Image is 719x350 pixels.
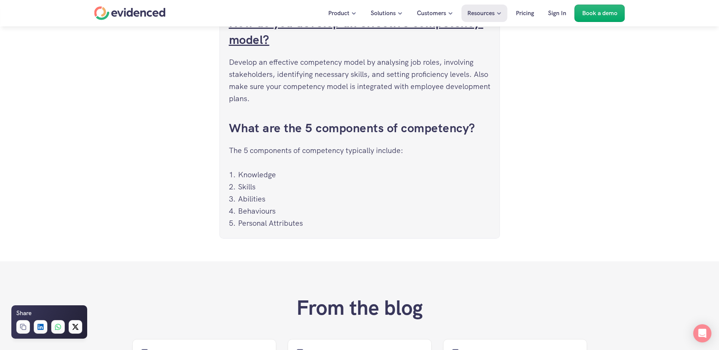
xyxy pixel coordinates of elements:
p: Sign In [548,8,566,18]
h2: From the blog [296,295,423,320]
p: Solutions [371,8,396,18]
p: Personal Attributes [238,217,490,229]
a: Book a demo [575,5,625,22]
p: Resources [467,8,495,18]
p: Book a demo [582,8,617,18]
p: Behaviours [238,205,490,217]
a: Pricing [510,5,540,22]
p: Skills [238,181,490,193]
div: Open Intercom Messenger [693,324,711,342]
p: Product [328,8,349,18]
a: Home [94,6,166,20]
p: Abilities [238,193,490,205]
p: Customers [417,8,446,18]
a: Sign In [542,5,572,22]
p: Pricing [516,8,534,18]
p: Develop an effective competency model by analysing job roles, involving stakeholders, identifying... [229,56,490,105]
h6: Share [16,308,31,318]
p: The 5 components of competency typically include: [229,144,490,156]
p: Knowledge [238,169,490,181]
a: What are the 5 components of competency? [229,120,475,136]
